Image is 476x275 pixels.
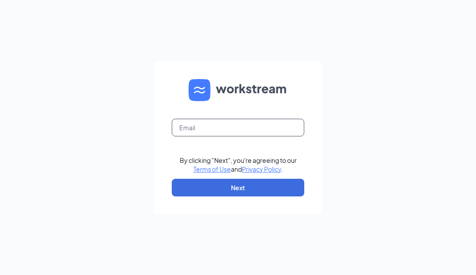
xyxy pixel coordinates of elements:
[189,79,287,101] img: WS logo and Workstream text
[242,165,281,173] a: Privacy Policy
[172,179,304,196] button: Next
[172,119,304,136] input: Email
[180,156,297,173] div: By clicking "Next", you're agreeing to our and .
[193,165,231,173] a: Terms of Use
